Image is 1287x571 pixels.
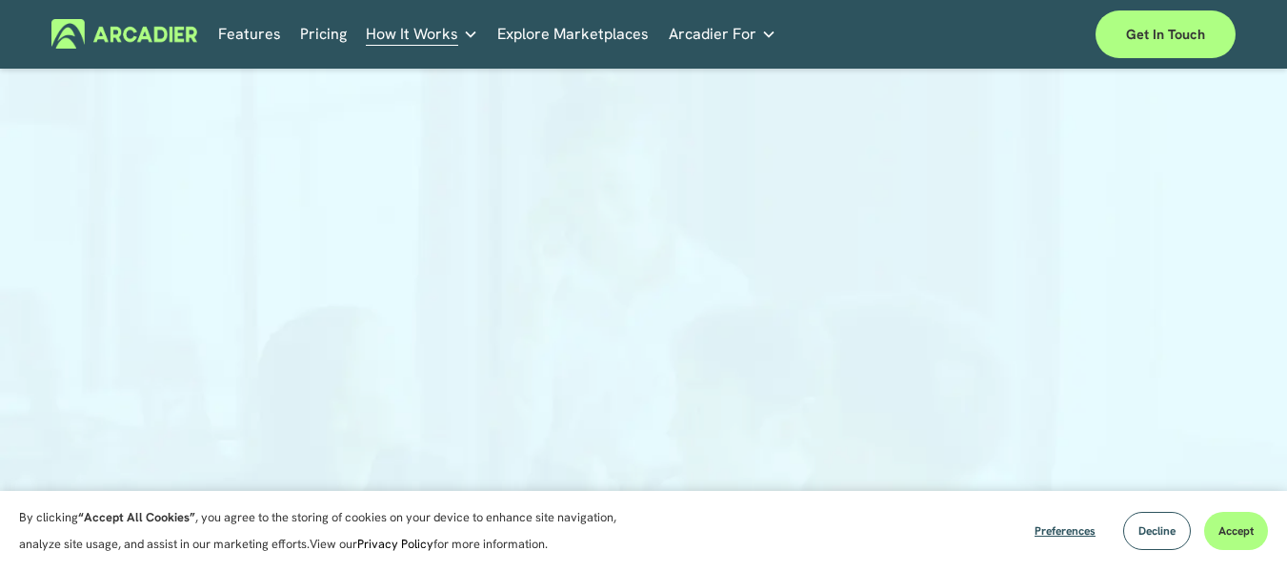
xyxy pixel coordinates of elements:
button: Accept [1204,512,1268,550]
a: Get in touch [1096,10,1236,58]
span: Decline [1138,523,1176,539]
span: Accept [1218,523,1254,539]
img: Arcadier [51,19,197,49]
p: By clicking , you agree to the storing of cookies on your device to enhance site navigation, anal... [19,504,638,558]
a: Features [218,19,281,49]
span: Preferences [1035,523,1096,539]
span: Arcadier For [669,21,756,48]
a: Privacy Policy [357,536,433,552]
a: Pricing [300,19,347,49]
a: folder dropdown [669,19,776,49]
strong: “Accept All Cookies” [78,509,195,525]
button: Preferences [1020,512,1110,550]
a: folder dropdown [366,19,478,49]
button: Decline [1123,512,1191,550]
a: Explore Marketplaces [497,19,649,49]
span: How It Works [366,21,458,48]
